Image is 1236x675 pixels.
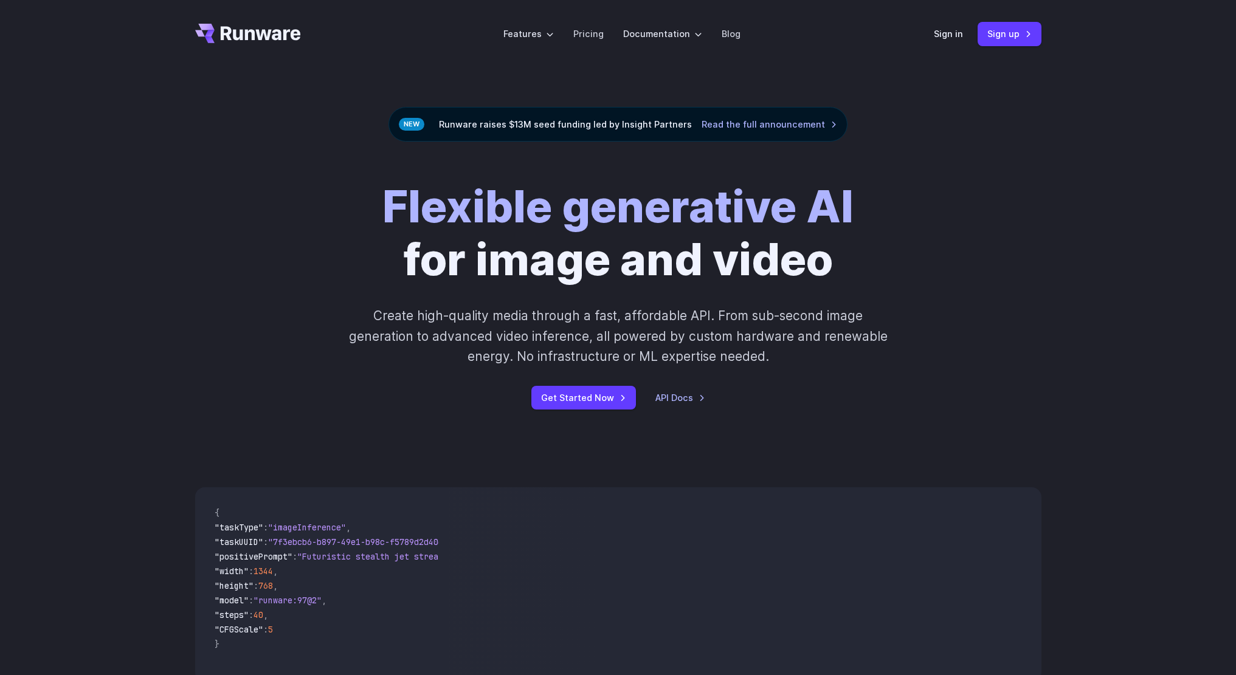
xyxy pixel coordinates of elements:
[382,180,854,233] strong: Flexible generative AI
[258,580,273,591] span: 768
[215,595,249,606] span: "model"
[382,180,854,286] h1: for image and video
[268,624,273,635] span: 5
[573,27,604,41] a: Pricing
[254,609,263,620] span: 40
[254,580,258,591] span: :
[934,27,963,41] a: Sign in
[322,595,326,606] span: ,
[346,522,351,533] span: ,
[249,566,254,577] span: :
[215,551,292,562] span: "positivePrompt"
[215,507,219,518] span: {
[254,595,322,606] span: "runware:97@2"
[273,580,278,591] span: ,
[268,522,346,533] span: "imageInference"
[254,566,273,577] span: 1344
[263,609,268,620] span: ,
[249,595,254,606] span: :
[347,306,889,366] p: Create high-quality media through a fast, affordable API. From sub-second image generation to adv...
[273,566,278,577] span: ,
[978,22,1041,46] a: Sign up
[722,27,741,41] a: Blog
[655,391,705,405] a: API Docs
[215,639,219,649] span: }
[263,522,268,533] span: :
[263,536,268,547] span: :
[215,609,249,620] span: "steps"
[268,536,453,547] span: "7f3ebcb6-b897-49e1-b98c-f5789d2d40d7"
[215,580,254,591] span: "height"
[297,551,740,562] span: "Futuristic stealth jet streaking through a neon-lit cityscape with glowing purple exhaust"
[263,624,268,635] span: :
[702,117,837,131] a: Read the full announcement
[215,624,263,635] span: "CFGScale"
[249,609,254,620] span: :
[531,386,636,409] a: Get Started Now
[195,24,301,43] a: Go to /
[215,536,263,547] span: "taskUUID"
[503,27,554,41] label: Features
[215,566,249,577] span: "width"
[388,107,848,142] div: Runware raises $13M seed funding led by Insight Partners
[215,522,263,533] span: "taskType"
[292,551,297,562] span: :
[623,27,702,41] label: Documentation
